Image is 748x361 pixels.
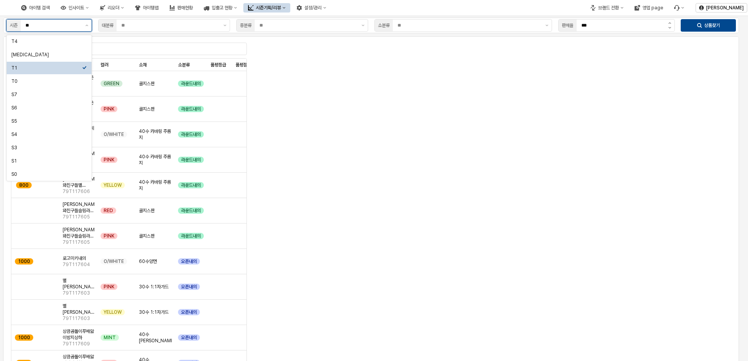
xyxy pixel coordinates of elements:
div: Select an option [7,35,92,181]
div: 입출고 현황 [199,3,242,13]
div: 판매현황 [165,3,198,13]
div: 리오더 [95,3,129,13]
span: 품평등급 [210,62,226,68]
div: S3 [11,145,82,151]
div: S0 [11,171,82,177]
div: 아이템맵 [143,5,158,11]
div: 시즌 [10,21,18,29]
span: 오픈내의 [181,334,197,341]
div: T1 [11,65,82,71]
span: [PERSON_NAME]와친구들별[PERSON_NAME] [63,176,94,188]
span: PINK [104,106,114,112]
div: 중분류 [240,21,252,29]
span: 품평점수 [236,62,251,68]
span: 오픈내의 [181,258,197,264]
span: 1000 [18,258,30,264]
span: [PERSON_NAME]와친구들슬림라운드내의 [63,201,94,214]
span: PINK [104,157,114,163]
span: 라운드내의 [181,182,201,188]
div: T4 [11,38,82,45]
span: 40수 카바링 주름지 [139,128,172,141]
span: 800 [19,182,29,188]
div: 소분류 [378,21,390,29]
span: 라운드내의 [181,233,201,239]
div: S5 [11,118,82,124]
span: 컬러 [101,62,108,68]
div: 아이템 검색 [29,5,50,11]
div: S6 [11,105,82,111]
div: T0 [11,78,82,84]
button: 제안 사항 표시 [358,20,368,31]
div: 리오더 [108,5,119,11]
span: O/WHITE [104,258,124,264]
span: 라운드내의 [181,157,201,163]
div: 브랜드 전환 [586,3,628,13]
span: 소분류 [178,62,190,68]
span: 79T117603 [63,290,90,296]
span: 라운드내의 [181,207,201,214]
div: 시즌기획/리뷰 [243,3,290,13]
span: PINK [104,233,114,239]
button: 제안 사항 표시 [542,20,552,31]
button: 증가 [665,20,674,26]
div: 영업 page [630,3,668,13]
p: [PERSON_NAME] [706,5,744,11]
span: O/WHITE [104,131,124,138]
span: 별[PERSON_NAME][PERSON_NAME]내의 [63,277,94,290]
div: 브랜드 전환 [598,5,619,11]
span: 골지스판 [139,80,155,87]
span: 79T117609 [63,341,90,347]
span: 40수 카바링 주름지 [139,179,172,191]
div: 인사이트 [56,3,93,13]
div: [MEDICAL_DATA] [11,52,82,58]
span: RED [104,207,113,214]
span: 79T117605 [63,239,90,245]
span: 상큼곰돌이푸배앓이방지상하 [63,328,94,341]
div: 시즌기획/리뷰 [256,5,281,11]
span: 라운드내의 [181,106,201,112]
p: 상품찾기 [704,22,720,29]
span: GREEN [104,80,119,87]
span: 79T117605 [63,214,90,220]
div: 판매현황 [177,5,193,11]
span: 60수양면 [139,258,157,264]
div: 아이템맵 [130,3,163,13]
div: Menu item 6 [669,3,689,13]
span: 79T117604 [63,261,90,268]
div: 판매율 [562,21,574,29]
div: 영업 page [642,5,663,11]
span: PINK [104,284,114,290]
span: 오픈내의 [181,309,197,315]
div: S1 [11,158,82,164]
div: 입출고 현황 [212,5,232,11]
span: 30수 1:1자가드 [139,284,169,290]
span: 골지스판 [139,106,155,112]
div: 인사이트 [68,5,84,11]
span: 골지스판 [139,233,155,239]
span: 79T117606 [63,188,90,195]
div: 설정/관리 [304,5,322,11]
button: 제안 사항 표시 [82,20,92,31]
span: 오픈내의 [181,284,197,290]
span: 라운드내의 [181,131,201,138]
div: 아이템 검색 [16,3,54,13]
div: S4 [11,131,82,138]
button: 제안 사항 표시 [220,20,230,31]
div: S7 [11,91,82,98]
button: 감소 [665,26,674,32]
span: 소재 [139,62,147,68]
span: 79T117603 [63,315,90,322]
span: 별[PERSON_NAME][PERSON_NAME]내의 [63,303,94,315]
span: 30수 1:1자가드 [139,309,169,315]
span: MINT [104,334,116,341]
span: 골지스판 [139,207,155,214]
span: YELLOW [104,309,122,315]
span: [PERSON_NAME]와친구들슬림라운드내의 [63,227,94,239]
span: YELLOW [104,182,122,188]
span: 로고미키내의 [63,255,86,261]
div: 설정/관리 [292,3,331,13]
span: 1000 [18,334,30,341]
span: 라운드내의 [181,80,201,87]
span: 40수 카바링 주름지 [139,154,172,166]
span: 40수[PERSON_NAME] [139,331,172,344]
